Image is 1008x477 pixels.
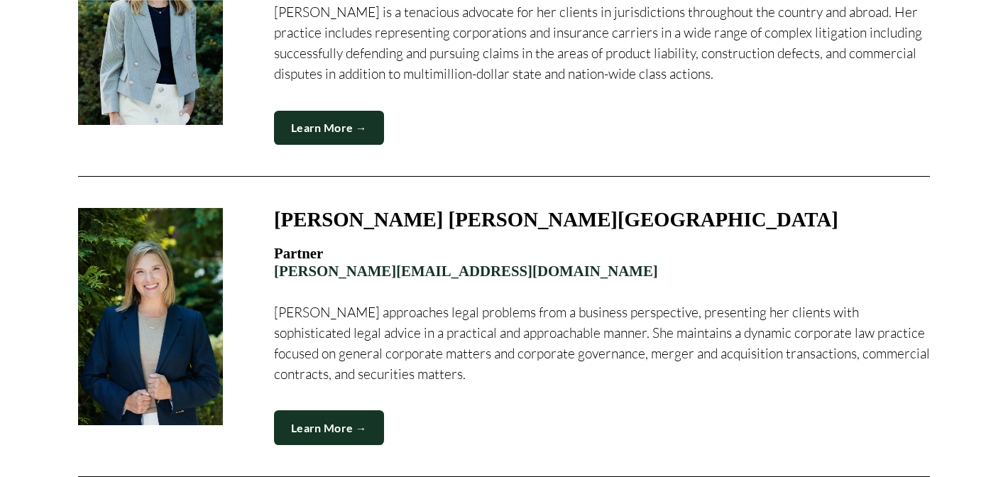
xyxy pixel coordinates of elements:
a: Learn More → [274,111,384,146]
p: [PERSON_NAME] is a tenacious advocate for her clients in jurisdictions throughout the country and... [274,2,930,84]
a: Learn More → [274,410,384,445]
a: [PERSON_NAME][EMAIL_ADDRESS][DOMAIN_NAME] [274,263,658,279]
h4: Partner [274,245,930,280]
h3: [PERSON_NAME] [PERSON_NAME][GEOGRAPHIC_DATA] [274,208,838,231]
p: [PERSON_NAME] approaches legal problems from a business perspective, presenting her clients with ... [274,302,930,384]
